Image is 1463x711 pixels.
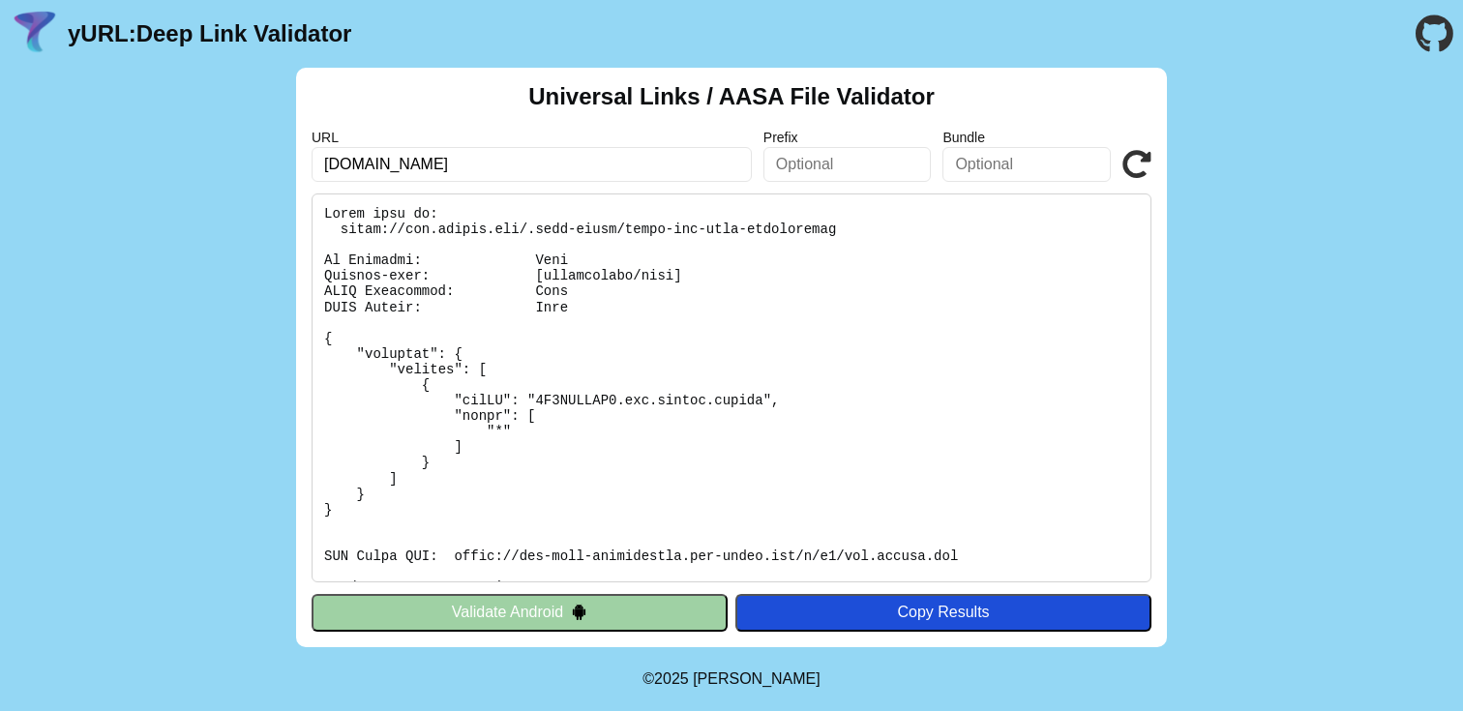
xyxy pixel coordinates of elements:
footer: © [642,647,820,711]
img: yURL Logo [10,9,60,59]
input: Optional [763,147,932,182]
div: Copy Results [745,604,1142,621]
label: Prefix [763,130,932,145]
a: yURL:Deep Link Validator [68,20,351,47]
input: Required [312,147,752,182]
label: URL [312,130,752,145]
img: droidIcon.svg [571,604,587,620]
span: 2025 [654,670,689,687]
label: Bundle [942,130,1111,145]
button: Validate Android [312,594,728,631]
a: Michael Ibragimchayev's Personal Site [693,670,821,687]
button: Copy Results [735,594,1151,631]
pre: Lorem ipsu do: sitam://con.adipis.eli/.sedd-eiusm/tempo-inc-utla-etdoloremag Al Enimadmi: Veni Qu... [312,193,1151,582]
h2: Universal Links / AASA File Validator [528,83,935,110]
input: Optional [942,147,1111,182]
